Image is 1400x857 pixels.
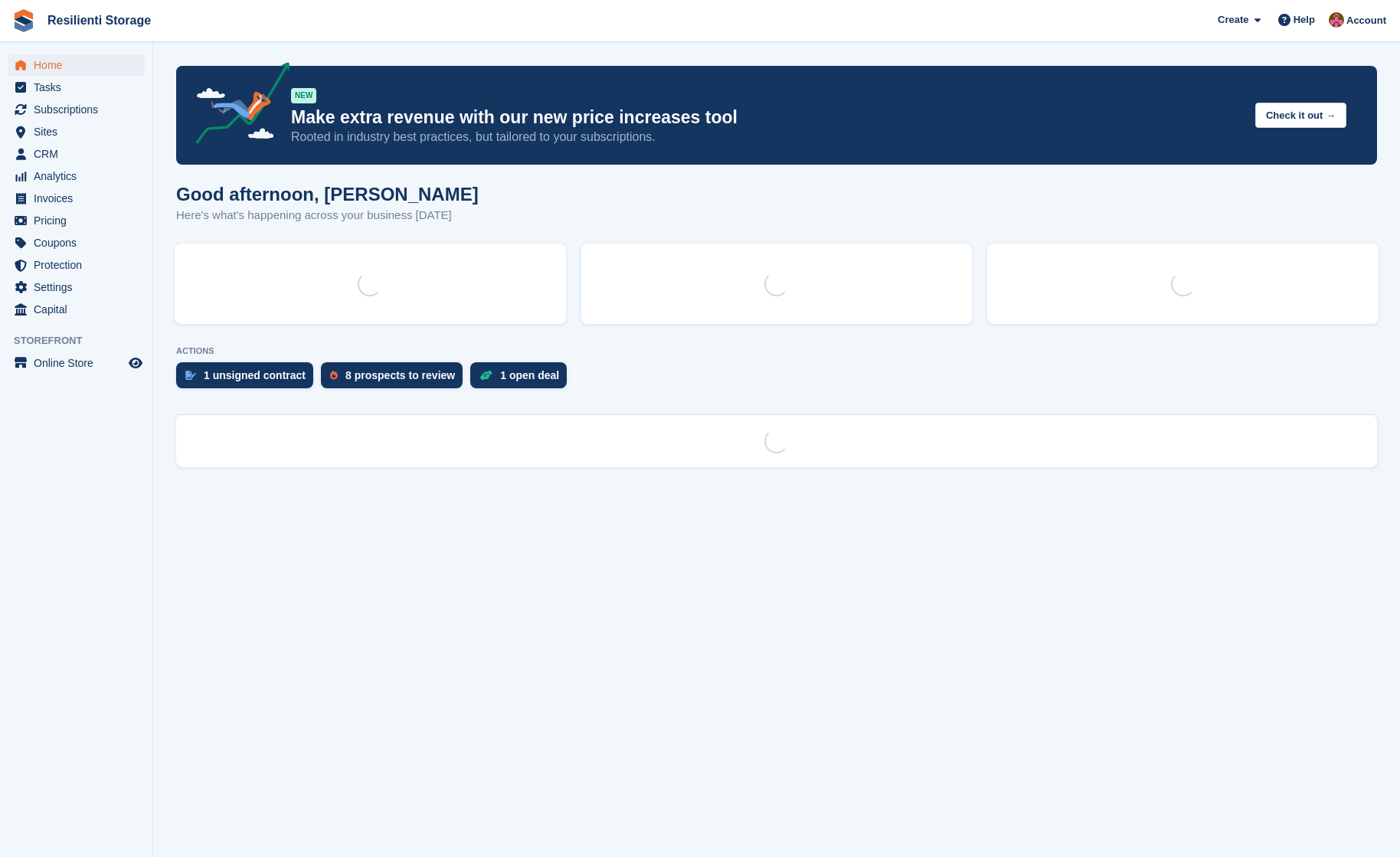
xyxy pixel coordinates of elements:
span: Capital [34,299,126,320]
p: Here's what's happening across your business [DATE] [176,207,479,224]
span: Tasks [34,77,126,98]
span: Account [1346,13,1386,28]
span: Pricing [34,210,126,231]
p: Make extra revenue with our new price increases tool [291,106,1243,129]
h1: Good afternoon, [PERSON_NAME] [176,184,479,204]
span: CRM [34,143,126,165]
img: contract_signature_icon-13c848040528278c33f63329250d36e43548de30e8caae1d1a13099fd9432cc5.svg [185,371,196,380]
img: price-adjustments-announcement-icon-8257ccfd72463d97f412b2fc003d46551f7dbcb40ab6d574587a9cd5c0d94... [183,62,290,149]
p: Rooted in industry best practices, but tailored to your subscriptions. [291,129,1243,146]
span: Protection [34,254,126,276]
a: menu [8,99,145,120]
a: 1 open deal [470,362,574,396]
div: 1 unsigned contract [204,369,306,381]
img: prospect-51fa495bee0391a8d652442698ab0144808aea92771e9ea1ae160a38d050c398.svg [330,371,338,380]
span: Settings [34,276,126,298]
div: 1 open deal [500,369,559,381]
a: menu [8,210,145,231]
span: Online Store [34,352,126,374]
span: Coupons [34,232,126,254]
a: menu [8,188,145,209]
img: deal-1b604bf984904fb50ccaf53a9ad4b4a5d6e5aea283cecdc64d6e3604feb123c2.svg [479,370,492,381]
a: menu [8,165,145,187]
span: Storefront [14,333,152,348]
a: Resilienti Storage [41,8,157,33]
a: menu [8,254,145,276]
div: 8 prospects to review [345,369,455,381]
img: Kerrie Whiteley [1329,12,1344,28]
a: 1 unsigned contract [176,362,321,396]
span: Sites [34,121,126,142]
a: menu [8,276,145,298]
span: Analytics [34,165,126,187]
a: menu [8,232,145,254]
a: menu [8,77,145,98]
p: ACTIONS [176,346,1377,356]
span: Invoices [34,188,126,209]
a: menu [8,299,145,320]
a: Preview store [126,354,145,372]
a: menu [8,121,145,142]
a: menu [8,143,145,165]
span: Home [34,54,126,76]
span: Help [1294,12,1315,28]
a: menu [8,54,145,76]
a: menu [8,352,145,374]
a: 8 prospects to review [321,362,470,396]
div: NEW [291,88,316,103]
span: Create [1218,12,1248,28]
button: Check it out → [1255,103,1346,128]
img: stora-icon-8386f47178a22dfd0bd8f6a31ec36ba5ce8667c1dd55bd0f319d3a0aa187defe.svg [12,9,35,32]
span: Subscriptions [34,99,126,120]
